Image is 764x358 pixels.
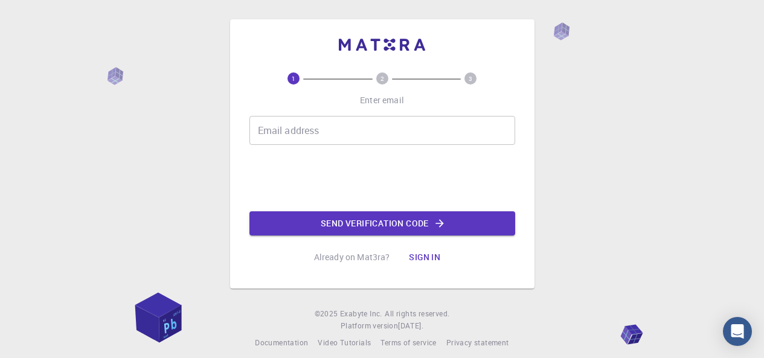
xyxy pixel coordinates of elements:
span: Exabyte Inc. [340,308,382,318]
span: [DATE] . [398,321,423,330]
a: Video Tutorials [318,337,371,349]
span: Privacy statement [446,337,509,347]
span: All rights reserved. [385,308,449,320]
text: 3 [469,74,472,83]
text: 2 [380,74,384,83]
a: Terms of service [380,337,436,349]
a: [DATE]. [398,320,423,332]
text: 1 [292,74,295,83]
a: Documentation [255,337,308,349]
p: Already on Mat3ra? [314,251,390,263]
span: © 2025 [315,308,340,320]
span: Documentation [255,337,308,347]
div: Open Intercom Messenger [723,317,752,346]
a: Exabyte Inc. [340,308,382,320]
iframe: reCAPTCHA [291,155,474,202]
a: Privacy statement [446,337,509,349]
button: Send verification code [249,211,515,235]
p: Enter email [360,94,404,106]
span: Terms of service [380,337,436,347]
button: Sign in [399,245,450,269]
span: Video Tutorials [318,337,371,347]
span: Platform version [341,320,398,332]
